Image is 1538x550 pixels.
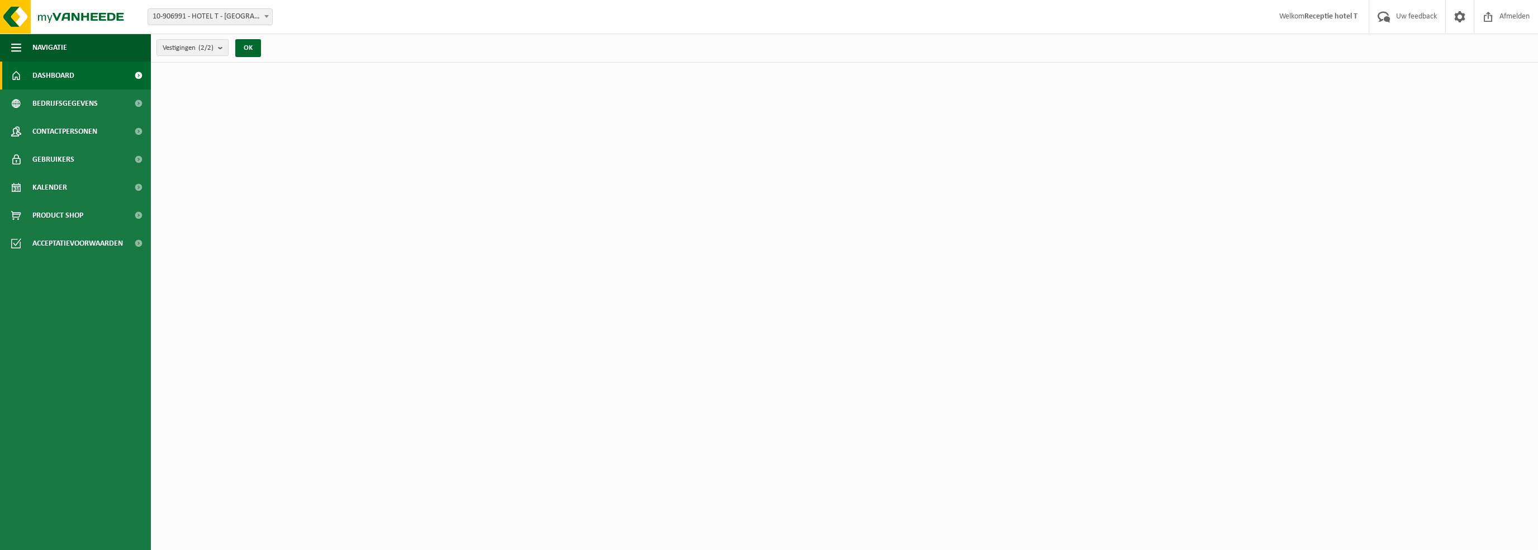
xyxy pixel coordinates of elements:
[163,40,213,57] span: Vestigingen
[32,201,83,229] span: Product Shop
[198,44,213,51] count: (2/2)
[32,117,97,145] span: Contactpersonen
[32,229,123,257] span: Acceptatievoorwaarden
[148,8,273,25] span: 10-906991 - HOTEL T - AALBEKE
[235,39,261,57] button: OK
[148,9,272,25] span: 10-906991 - HOTEL T - AALBEKE
[32,145,74,173] span: Gebruikers
[32,173,67,201] span: Kalender
[1304,12,1357,21] strong: Receptie hotel T
[32,90,98,117] span: Bedrijfsgegevens
[32,34,67,62] span: Navigatie
[156,39,229,56] button: Vestigingen(2/2)
[32,62,74,90] span: Dashboard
